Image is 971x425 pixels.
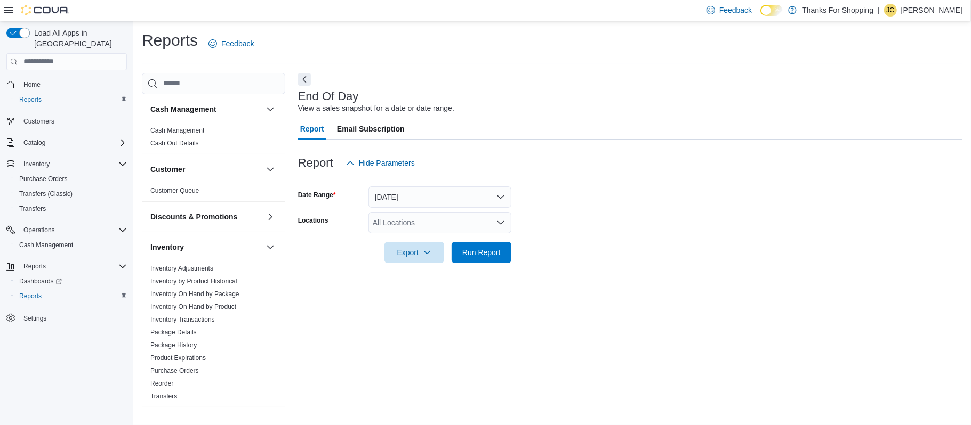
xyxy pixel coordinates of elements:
button: Run Report [452,242,511,263]
span: Inventory [23,160,50,168]
div: Inventory [142,262,285,407]
span: Inventory [19,158,127,170]
a: Inventory Adjustments [150,265,213,272]
span: Operations [19,224,127,236]
div: Justin Cotroneo [884,4,897,17]
a: Inventory On Hand by Product [150,303,236,310]
span: Package Details [150,328,197,337]
span: Reports [15,290,127,303]
a: Inventory by Product Historical [150,277,237,285]
button: Reports [11,92,131,107]
nav: Complex example [6,72,127,354]
p: [PERSON_NAME] [901,4,962,17]
a: Package Details [150,329,197,336]
button: Customer [264,163,277,176]
a: Transfers (Classic) [15,187,77,200]
span: Settings [19,311,127,324]
span: Customers [19,115,127,128]
input: Dark Mode [760,5,783,16]
span: Home [23,80,41,89]
label: Date Range [298,191,336,199]
button: Settings [2,310,131,325]
span: Inventory by Product Historical [150,277,237,285]
a: Dashboards [15,275,66,288]
span: Email Subscription [337,118,405,140]
a: Feedback [204,33,258,54]
a: Customer Queue [150,187,199,194]
h3: End Of Day [298,90,359,103]
button: Cash Management [264,103,277,116]
a: Cash Management [150,127,204,134]
span: Transfers [150,392,177,401]
h3: Report [298,157,333,169]
a: Reorder [150,380,173,387]
button: Cash Management [150,104,262,115]
h3: Discounts & Promotions [150,211,237,222]
button: Customers [2,113,131,129]
span: JC [887,4,895,17]
span: Cash Out Details [150,139,199,148]
h3: Cash Management [150,104,216,115]
span: Transfers [19,205,46,213]
div: Cash Management [142,124,285,154]
span: Reports [19,292,42,300]
span: Inventory On Hand by Package [150,290,239,298]
span: Package History [150,341,197,349]
a: Reports [15,290,46,303]
span: Reports [19,95,42,104]
label: Locations [298,216,328,225]
button: Discounts & Promotions [150,211,262,222]
a: Home [19,78,45,91]
span: Dashboards [19,277,62,285]
button: Export [384,242,444,263]
img: Cova [21,5,69,15]
div: Customer [142,184,285,201]
a: Inventory Transactions [150,316,215,323]
a: Customers [19,115,59,128]
span: Settings [23,314,46,323]
div: View a sales snapshot for a date or date range. [298,103,454,114]
span: Product Expirations [150,354,206,362]
a: Cash Out Details [150,140,199,147]
span: Catalog [23,138,45,147]
button: Inventory [2,157,131,171]
a: Inventory On Hand by Package [150,290,239,298]
button: Open list of options [496,218,505,227]
button: Operations [2,223,131,238]
a: Purchase Orders [150,367,199,374]
span: Catalog [19,136,127,149]
span: Dark Mode [760,16,761,17]
span: Feedback [221,38,254,49]
span: Feedback [719,5,752,15]
button: Reports [19,260,50,273]
span: Customers [23,117,54,126]
button: Next [298,73,311,86]
h3: Inventory [150,242,184,252]
button: Home [2,77,131,92]
span: Transfers [15,202,127,215]
span: Inventory Adjustments [150,264,213,273]
span: Purchase Orders [15,173,127,185]
span: Export [391,242,438,263]
span: Purchase Orders [19,175,68,183]
button: Operations [19,224,59,236]
a: Transfers [150,393,177,400]
span: Report [300,118,324,140]
h3: Customer [150,164,185,175]
button: Hide Parameters [342,152,419,174]
h1: Reports [142,30,198,51]
span: Transfers (Classic) [15,187,127,200]
span: Load All Apps in [GEOGRAPHIC_DATA] [30,28,127,49]
p: | [878,4,880,17]
span: Reports [15,93,127,106]
span: Dashboards [15,275,127,288]
span: Reports [19,260,127,273]
button: Catalog [2,135,131,150]
button: Inventory [150,242,262,252]
span: Cash Management [19,241,73,249]
span: Hide Parameters [359,158,415,168]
